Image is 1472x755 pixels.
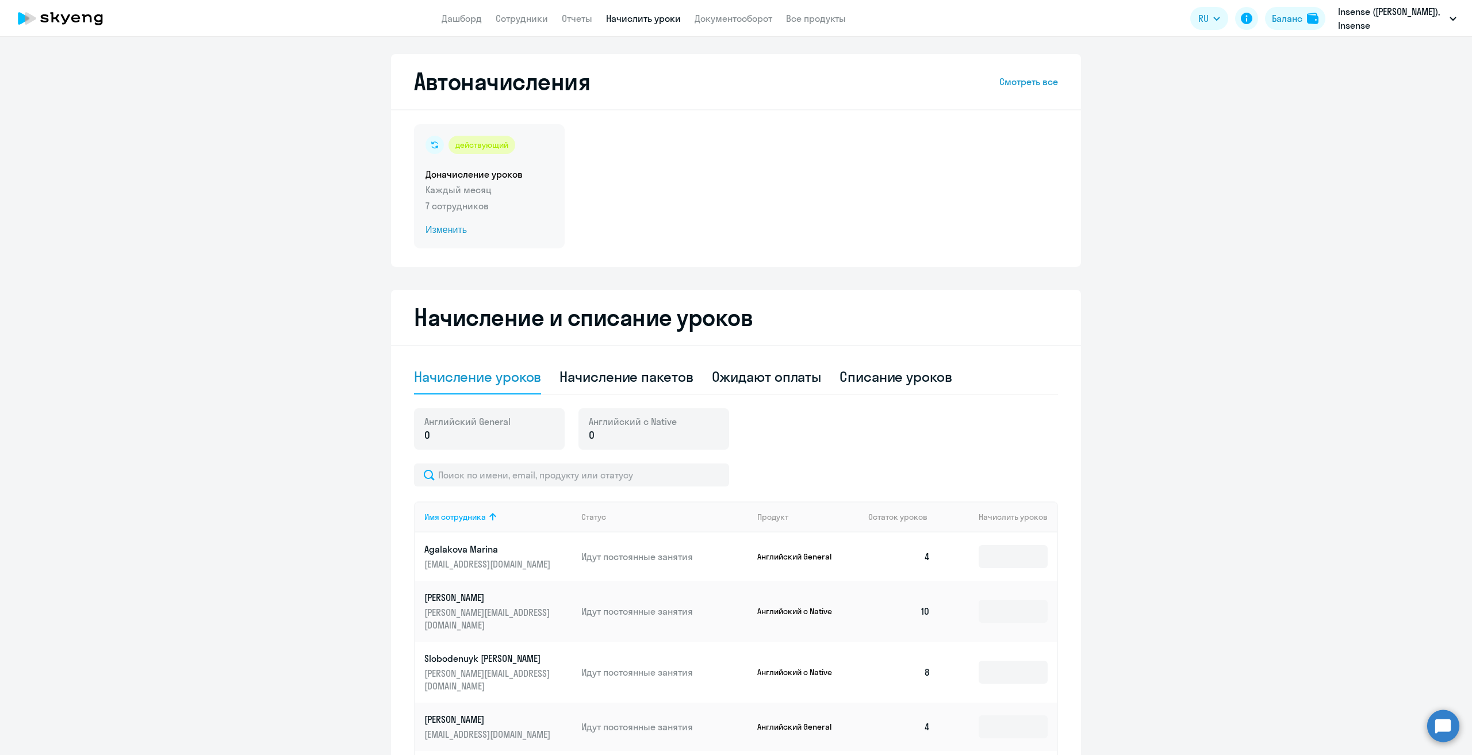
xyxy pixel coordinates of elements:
div: Начисление пакетов [559,367,693,386]
input: Поиск по имени, email, продукту или статусу [414,463,729,486]
a: [PERSON_NAME][EMAIL_ADDRESS][DOMAIN_NAME] [424,713,572,741]
div: Продукт [757,512,860,522]
span: 0 [424,428,430,443]
th: Начислить уроков [940,501,1057,532]
p: Slobodenuyk [PERSON_NAME] [424,652,553,665]
a: Смотреть все [999,75,1058,89]
h2: Начисление и списание уроков [414,304,1058,331]
p: [PERSON_NAME][EMAIL_ADDRESS][DOMAIN_NAME] [424,606,553,631]
div: Продукт [757,512,788,522]
p: Идут постоянные занятия [581,605,748,618]
span: Изменить [425,223,553,237]
div: Статус [581,512,606,522]
p: Английский General [757,722,844,732]
a: Agalakova Marina[EMAIL_ADDRESS][DOMAIN_NAME] [424,543,572,570]
div: Остаток уроков [868,512,940,522]
p: [PERSON_NAME] [424,591,553,604]
td: 8 [859,642,940,703]
p: [EMAIL_ADDRESS][DOMAIN_NAME] [424,728,553,741]
td: 4 [859,703,940,751]
p: Английский General [757,551,844,562]
button: Insense ([PERSON_NAME]), Insense [1332,5,1462,32]
div: Ожидают оплаты [712,367,822,386]
a: Все продукты [786,13,846,24]
img: balance [1307,13,1318,24]
p: [EMAIL_ADDRESS][DOMAIN_NAME] [424,558,553,570]
div: Имя сотрудника [424,512,486,522]
span: Остаток уроков [868,512,927,522]
span: Английский с Native [589,415,677,428]
div: Имя сотрудника [424,512,572,522]
div: Баланс [1272,12,1302,25]
p: Английский с Native [757,606,844,616]
p: Agalakova Marina [424,543,553,555]
button: RU [1190,7,1228,30]
p: Каждый месяц [425,183,553,197]
p: [PERSON_NAME][EMAIL_ADDRESS][DOMAIN_NAME] [424,667,553,692]
button: Балансbalance [1265,7,1325,30]
span: Английский General [424,415,511,428]
p: Английский с Native [757,667,844,677]
td: 4 [859,532,940,581]
h2: Автоначисления [414,68,590,95]
div: Статус [581,512,748,522]
p: Идут постоянные занятия [581,720,748,733]
p: Идут постоянные занятия [581,666,748,679]
a: Сотрудники [496,13,548,24]
div: действующий [448,136,515,154]
h5: Доначисление уроков [425,168,553,181]
a: Slobodenuyk [PERSON_NAME][PERSON_NAME][EMAIL_ADDRESS][DOMAIN_NAME] [424,652,572,692]
a: Дашборд [442,13,482,24]
a: Документооборот [695,13,772,24]
p: [PERSON_NAME] [424,713,553,726]
span: 0 [589,428,595,443]
a: [PERSON_NAME][PERSON_NAME][EMAIL_ADDRESS][DOMAIN_NAME] [424,591,572,631]
div: Списание уроков [839,367,952,386]
span: RU [1198,12,1209,25]
div: Начисление уроков [414,367,541,386]
p: Insense ([PERSON_NAME]), Insense [1338,5,1445,32]
td: 10 [859,581,940,642]
a: Начислить уроки [606,13,681,24]
a: Отчеты [562,13,592,24]
p: Идут постоянные занятия [581,550,748,563]
p: 7 сотрудников [425,199,553,213]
